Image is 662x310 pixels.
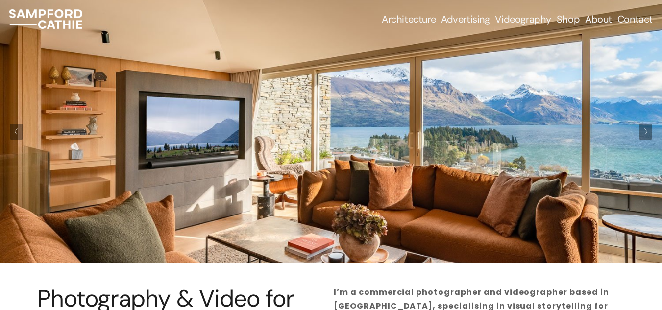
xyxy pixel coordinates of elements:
span: Architecture [382,13,436,25]
a: Videography [495,12,551,26]
a: folder dropdown [441,12,490,26]
a: Contact [617,12,653,26]
button: Next Slide [639,124,652,140]
span: Advertising [441,13,490,25]
button: Previous Slide [10,124,23,140]
a: folder dropdown [382,12,436,26]
a: About [585,12,612,26]
img: Sampford Cathie Photo + Video [9,9,82,29]
a: Shop [557,12,580,26]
